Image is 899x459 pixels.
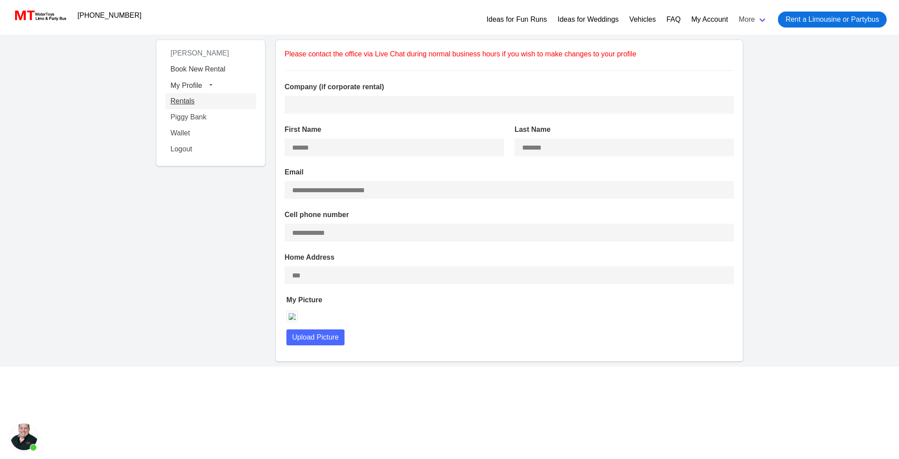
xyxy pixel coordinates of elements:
label: Last Name [515,124,734,135]
img: MotorToys Logo [12,9,67,22]
a: Piggy Bank [165,109,256,125]
a: My Account [691,14,728,25]
label: Home Address [285,252,734,263]
a: Book New Rental [165,61,256,77]
span: Rent a Limousine or Partybus [785,14,879,25]
a: Rentals [165,93,256,109]
label: Company (if corporate rental) [285,82,734,92]
label: Email [285,167,734,178]
a: More [733,8,772,31]
span: Upload Picture [292,332,339,343]
label: First Name [285,124,504,135]
button: Upload Picture [286,329,345,345]
span: [PERSON_NAME] [165,46,234,60]
button: My Profile [165,77,256,93]
a: Ideas for Weddings [558,14,619,25]
a: Open chat [11,423,37,450]
label: My Picture [286,295,734,305]
a: [PHONE_NUMBER] [72,7,147,24]
a: Logout [165,141,256,157]
span: My Profile [170,81,202,89]
label: Cell phone number [285,210,734,220]
p: Please contact the office via Live Chat during normal business hours if you wish to make changes ... [285,49,734,59]
a: Wallet [165,125,256,141]
a: Vehicles [629,14,656,25]
a: Rent a Limousine or Partybus [778,12,887,28]
img: null [286,311,298,322]
a: FAQ [666,14,681,25]
a: Ideas for Fun Runs [487,14,547,25]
